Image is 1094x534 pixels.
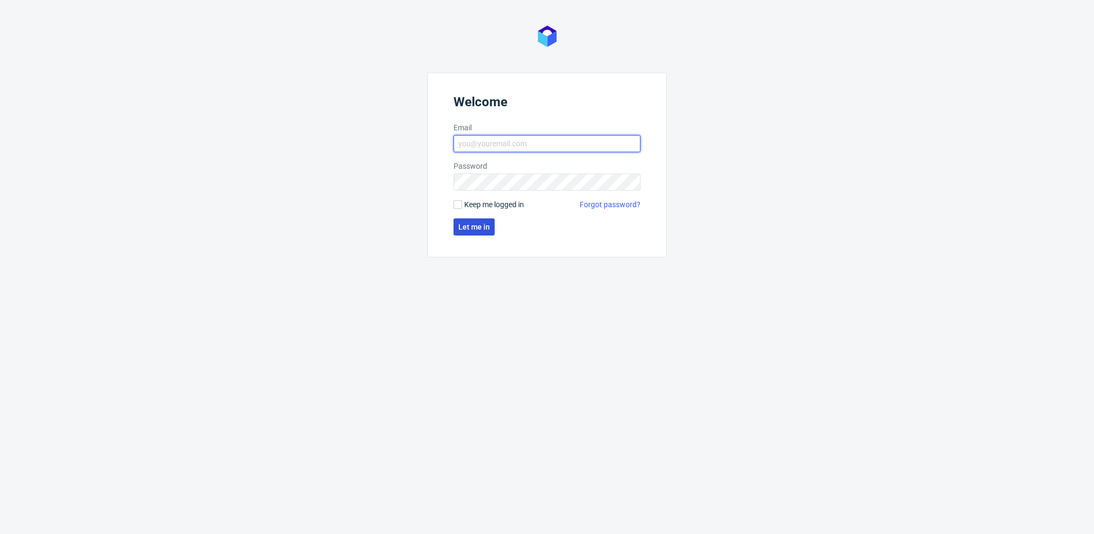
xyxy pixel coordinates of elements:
[454,218,495,235] button: Let me in
[458,223,490,231] span: Let me in
[580,199,640,210] a: Forgot password?
[454,122,640,133] label: Email
[464,199,524,210] span: Keep me logged in
[454,135,640,152] input: you@youremail.com
[454,161,640,171] label: Password
[454,95,640,114] header: Welcome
